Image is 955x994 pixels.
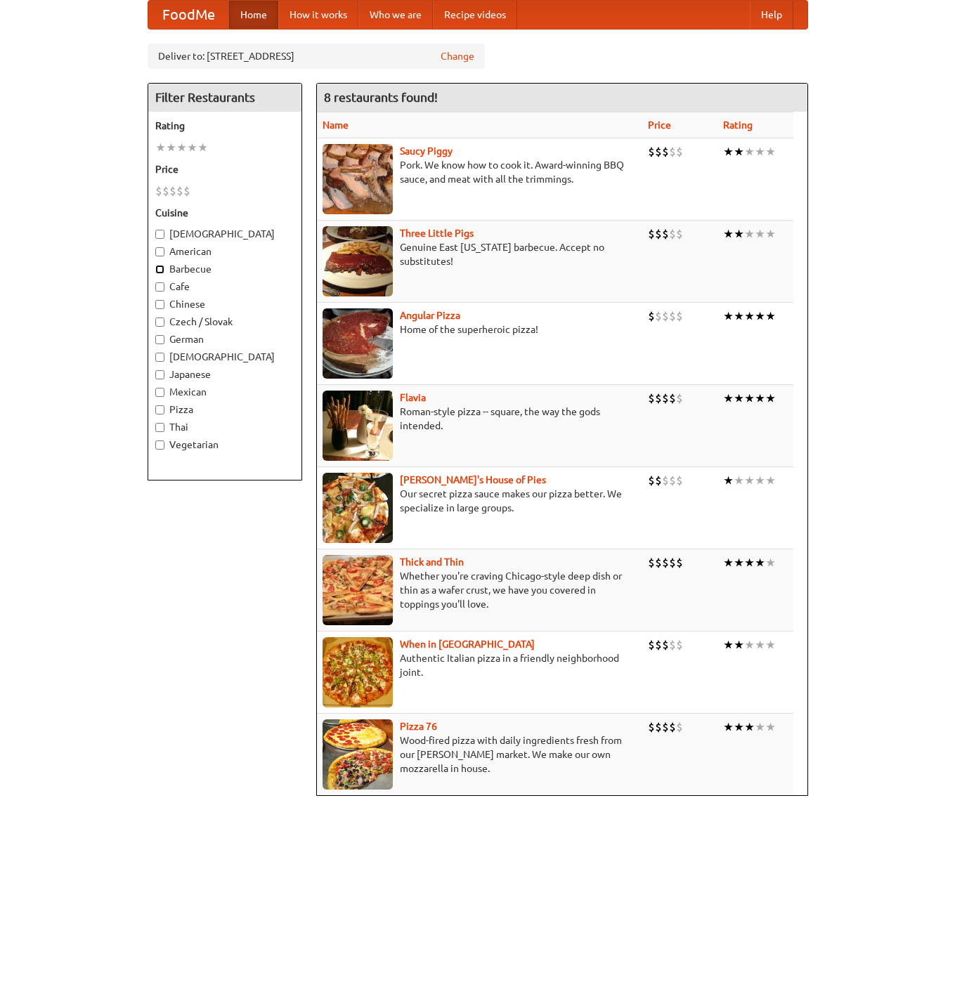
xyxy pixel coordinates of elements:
[400,556,464,568] a: Thick and Thin
[744,555,755,570] li: ★
[400,721,437,732] a: Pizza 76
[723,226,734,242] li: ★
[155,353,164,362] input: [DEMOGRAPHIC_DATA]
[148,84,301,112] h4: Filter Restaurants
[323,733,637,776] p: Wood-fired pizza with daily ingredients fresh from our [PERSON_NAME] market. We make our own mozz...
[155,265,164,274] input: Barbecue
[676,308,683,324] li: $
[400,639,535,650] a: When in [GEOGRAPHIC_DATA]
[765,555,776,570] li: ★
[155,247,164,256] input: American
[323,473,393,543] img: luigis.jpg
[755,226,765,242] li: ★
[655,719,662,735] li: $
[155,405,164,414] input: Pizza
[400,228,474,239] a: Three Little Pigs
[323,322,637,336] p: Home of the superheroic pizza!
[662,308,669,324] li: $
[648,226,655,242] li: $
[155,438,294,452] label: Vegetarian
[676,555,683,570] li: $
[169,183,176,199] li: $
[155,262,294,276] label: Barbecue
[197,140,208,155] li: ★
[755,637,765,653] li: ★
[662,144,669,159] li: $
[162,183,169,199] li: $
[755,719,765,735] li: ★
[662,637,669,653] li: $
[648,144,655,159] li: $
[278,1,358,29] a: How it works
[155,367,294,381] label: Japanese
[655,391,662,406] li: $
[744,226,755,242] li: ★
[155,388,164,397] input: Mexican
[744,144,755,159] li: ★
[323,308,393,379] img: angular.jpg
[148,44,485,69] div: Deliver to: [STREET_ADDRESS]
[400,474,546,485] a: [PERSON_NAME]'s House of Pies
[155,420,294,434] label: Thai
[669,391,676,406] li: $
[669,719,676,735] li: $
[676,226,683,242] li: $
[765,637,776,653] li: ★
[662,226,669,242] li: $
[734,144,744,159] li: ★
[655,226,662,242] li: $
[676,391,683,406] li: $
[723,308,734,324] li: ★
[155,119,294,133] h5: Rating
[734,637,744,653] li: ★
[723,473,734,488] li: ★
[323,487,637,515] p: Our secret pizza sauce makes our pizza better. We specialize in large groups.
[723,391,734,406] li: ★
[155,385,294,399] label: Mexican
[648,555,655,570] li: $
[323,144,393,214] img: saucy.jpg
[400,145,453,157] a: Saucy Piggy
[433,1,517,29] a: Recipe videos
[155,315,294,329] label: Czech / Slovak
[662,719,669,735] li: $
[723,555,734,570] li: ★
[655,555,662,570] li: $
[744,637,755,653] li: ★
[723,144,734,159] li: ★
[655,308,662,324] li: $
[655,473,662,488] li: $
[648,719,655,735] li: $
[755,473,765,488] li: ★
[669,555,676,570] li: $
[648,119,671,131] a: Price
[155,318,164,327] input: Czech / Slovak
[723,637,734,653] li: ★
[744,391,755,406] li: ★
[155,230,164,239] input: [DEMOGRAPHIC_DATA]
[648,637,655,653] li: $
[676,719,683,735] li: $
[750,1,793,29] a: Help
[155,300,164,309] input: Chinese
[662,391,669,406] li: $
[441,49,474,63] a: Change
[400,310,460,321] a: Angular Pizza
[323,719,393,790] img: pizza76.jpg
[323,555,393,625] img: thick.jpg
[744,719,755,735] li: ★
[176,183,183,199] li: $
[323,391,393,461] img: flavia.jpg
[755,144,765,159] li: ★
[323,405,637,433] p: Roman-style pizza -- square, the way the gods intended.
[323,651,637,679] p: Authentic Italian pizza in a friendly neighborhood joint.
[755,391,765,406] li: ★
[676,144,683,159] li: $
[734,226,744,242] li: ★
[655,144,662,159] li: $
[734,555,744,570] li: ★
